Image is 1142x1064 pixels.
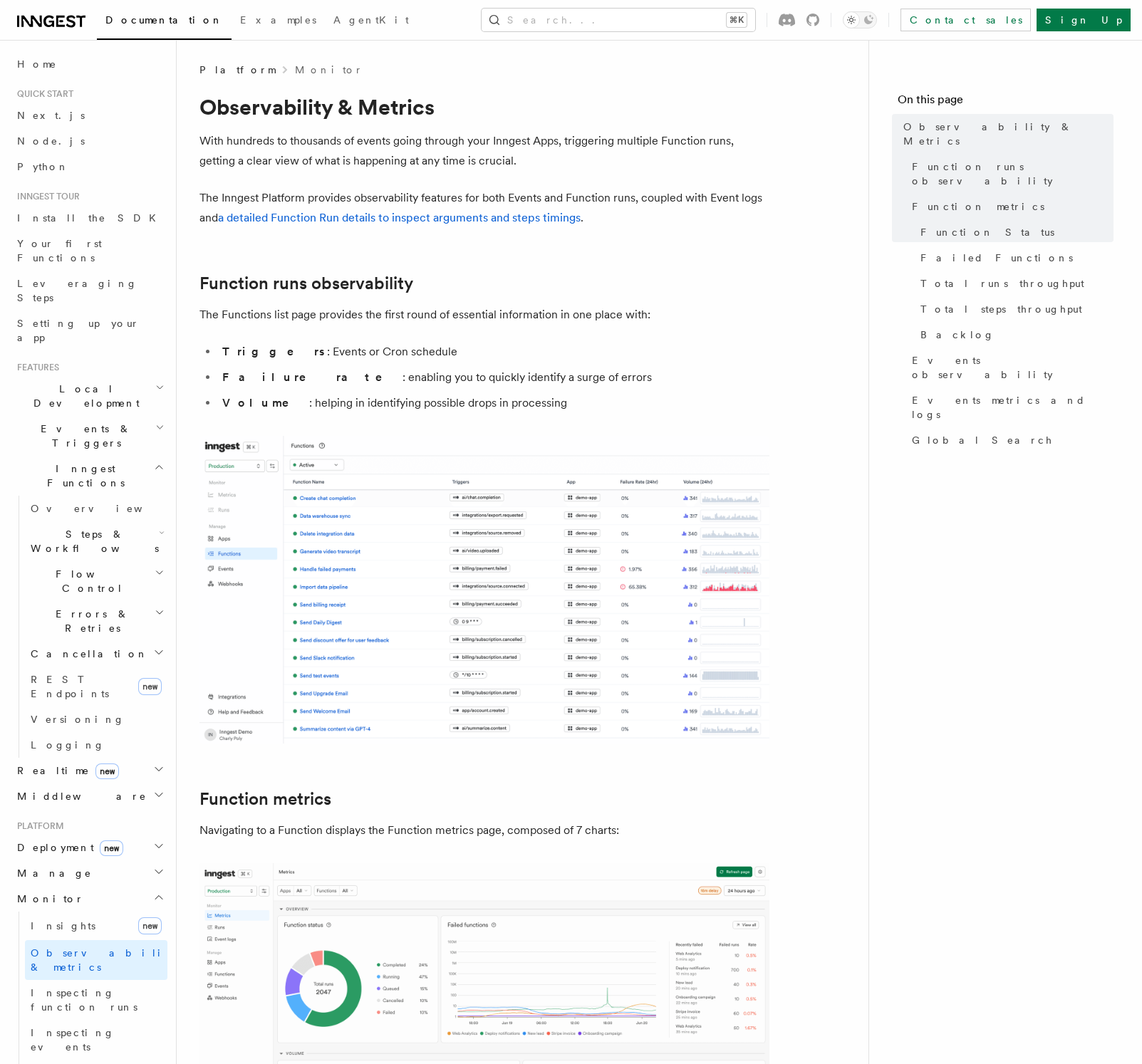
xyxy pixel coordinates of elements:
[898,114,1114,154] a: Observability & Metrics
[11,205,167,231] a: Install the SDK
[11,835,167,860] button: Deploymentnew
[11,763,119,778] span: Realtime
[906,154,1114,194] a: Function runs observability
[17,212,165,224] span: Install the SDK
[17,161,69,172] span: Python
[912,160,1114,188] span: Function runs observability
[915,322,1114,348] a: Backlog
[25,607,155,635] span: Errors & Retries
[11,416,167,456] button: Events & Triggers
[25,496,167,521] a: Overview
[199,131,769,171] p: With hundreds to thousands of events going through your Inngest Apps, triggering multiple Functio...
[920,251,1073,265] span: Failed Functions
[218,367,769,387] li: : enabling you to quickly identify a surge of errors
[25,527,159,556] span: Steps & Workflows
[843,11,877,28] button: Toggle dark mode
[727,13,747,27] kbd: ⌘K
[232,4,325,38] a: Examples
[912,433,1053,447] span: Global Search
[199,305,769,325] p: The Functions list page provides the first round of essential information in one place with:
[11,422,155,450] span: Events & Triggers
[218,342,769,362] li: : Events or Cron schedule
[31,987,137,1013] span: Inspecting function runs
[17,238,102,264] span: Your first Functions
[898,91,1114,114] h4: On this page
[333,14,409,26] span: AgentKit
[105,14,223,26] span: Documentation
[11,128,167,154] a: Node.js
[31,739,105,751] span: Logging
[97,4,232,40] a: Documentation
[906,348,1114,387] a: Events observability
[199,436,769,744] img: The Functions list page lists all available Functions with essential information such as associat...
[1037,9,1131,31] a: Sign Up
[11,758,167,783] button: Realtimenew
[25,1020,167,1060] a: Inspecting events
[17,135,85,147] span: Node.js
[11,103,167,128] a: Next.js
[25,521,167,561] button: Steps & Workflows
[222,396,309,410] strong: Volume
[31,947,177,973] span: Observability & metrics
[25,561,167,601] button: Flow Control
[482,9,755,31] button: Search...⌘K
[11,783,167,809] button: Middleware
[17,318,140,343] span: Setting up your app
[138,917,162,934] span: new
[222,370,403,384] strong: Failure rate
[11,866,92,880] span: Manage
[199,63,275,77] span: Platform
[325,4,417,38] a: AgentKit
[95,763,119,779] span: new
[11,496,167,758] div: Inngest Functions
[138,678,162,695] span: new
[11,311,167,350] a: Setting up your app
[915,219,1114,245] a: Function Status
[11,789,147,803] span: Middleware
[199,273,413,293] a: Function runs observability
[11,840,123,855] span: Deployment
[100,840,123,856] span: new
[906,194,1114,219] a: Function metrics
[25,567,155,595] span: Flow Control
[11,461,154,490] span: Inngest Functions
[25,601,167,641] button: Errors & Retries
[31,714,125,725] span: Versioning
[11,191,80,202] span: Inngest tour
[25,732,167,758] a: Logging
[25,980,167,1020] a: Inspecting function runs
[11,456,167,496] button: Inngest Functions
[25,706,167,732] a: Versioning
[11,362,59,373] span: Features
[11,88,73,100] span: Quick start
[295,63,363,77] a: Monitor
[31,1027,115,1053] span: Inspecting events
[11,154,167,179] a: Python
[25,667,167,706] a: REST Endpointsnew
[912,199,1044,214] span: Function metrics
[222,345,327,358] strong: Triggers
[912,353,1114,382] span: Events observability
[240,14,316,26] span: Examples
[11,860,167,886] button: Manage
[25,641,167,667] button: Cancellation
[11,886,167,912] button: Monitor
[199,94,769,120] h1: Observability & Metrics
[17,278,137,303] span: Leveraging Steps
[17,57,57,71] span: Home
[11,820,64,832] span: Platform
[920,276,1084,291] span: Total runs throughput
[915,271,1114,296] a: Total runs throughput
[11,231,167,271] a: Your first Functions
[920,225,1054,239] span: Function Status
[17,110,85,121] span: Next.js
[11,892,84,906] span: Monitor
[199,789,331,809] a: Function metrics
[920,328,995,342] span: Backlog
[906,387,1114,427] a: Events metrics and logs
[199,188,769,228] p: The Inngest Platform provides observability features for both Events and Function runs, coupled w...
[199,820,769,840] p: Navigating to a Function displays the Function metrics page, composed of 7 charts:
[915,245,1114,271] a: Failed Functions
[11,382,155,410] span: Local Development
[31,674,109,699] span: REST Endpoints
